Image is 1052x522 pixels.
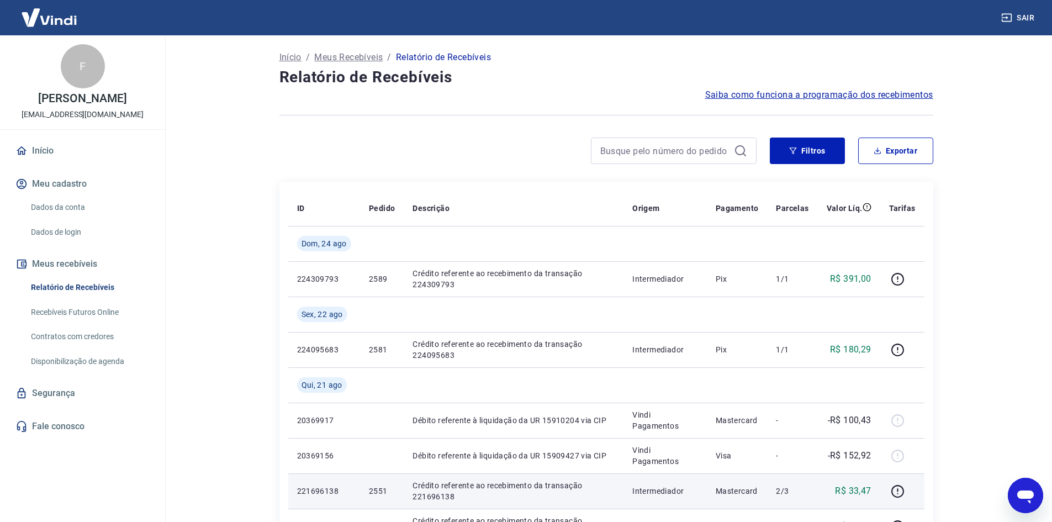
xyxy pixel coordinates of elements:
[716,273,759,284] p: Pix
[27,350,152,373] a: Disponibilização de agenda
[413,203,450,214] p: Descrição
[413,339,615,361] p: Crédito referente ao recebimento da transação 224095683
[828,449,871,462] p: -R$ 152,92
[369,486,395,497] p: 2551
[770,138,845,164] button: Filtros
[776,486,808,497] p: 2/3
[835,484,871,498] p: R$ 33,47
[297,450,351,461] p: 20369156
[13,381,152,405] a: Segurança
[632,344,698,355] p: Intermediador
[858,138,933,164] button: Exportar
[396,51,491,64] p: Relatório de Recebíveis
[716,486,759,497] p: Mastercard
[27,196,152,219] a: Dados da conta
[716,344,759,355] p: Pix
[830,272,871,286] p: R$ 391,00
[27,301,152,324] a: Recebíveis Futuros Online
[716,450,759,461] p: Visa
[38,93,126,104] p: [PERSON_NAME]
[600,143,729,159] input: Busque pelo número do pedido
[632,409,698,431] p: Vindi Pagamentos
[413,415,615,426] p: Débito referente à liquidação da UR 15910204 via CIP
[705,88,933,102] a: Saiba como funciona a programação dos recebimentos
[889,203,916,214] p: Tarifas
[413,268,615,290] p: Crédito referente ao recebimento da transação 224309793
[297,415,351,426] p: 20369917
[13,414,152,439] a: Fale conosco
[632,203,659,214] p: Origem
[413,480,615,502] p: Crédito referente ao recebimento da transação 221696138
[13,1,85,34] img: Vindi
[27,221,152,244] a: Dados de login
[776,344,808,355] p: 1/1
[776,415,808,426] p: -
[279,66,933,88] h4: Relatório de Recebíveis
[369,203,395,214] p: Pedido
[61,44,105,88] div: F
[632,273,698,284] p: Intermediador
[302,238,347,249] span: Dom, 24 ago
[13,139,152,163] a: Início
[632,486,698,497] p: Intermediador
[314,51,383,64] a: Meus Recebíveis
[302,309,343,320] span: Sex, 22 ago
[302,379,342,391] span: Qui, 21 ago
[827,203,863,214] p: Valor Líq.
[297,486,351,497] p: 221696138
[27,325,152,348] a: Contratos com credores
[22,109,144,120] p: [EMAIL_ADDRESS][DOMAIN_NAME]
[369,344,395,355] p: 2581
[1008,478,1043,513] iframe: Botão para abrir a janela de mensagens
[387,51,391,64] p: /
[297,203,305,214] p: ID
[632,445,698,467] p: Vindi Pagamentos
[776,450,808,461] p: -
[716,415,759,426] p: Mastercard
[716,203,759,214] p: Pagamento
[828,414,871,427] p: -R$ 100,43
[306,51,310,64] p: /
[297,273,351,284] p: 224309793
[27,276,152,299] a: Relatório de Recebíveis
[297,344,351,355] p: 224095683
[13,252,152,276] button: Meus recebíveis
[369,273,395,284] p: 2589
[413,450,615,461] p: Débito referente à liquidação da UR 15909427 via CIP
[776,203,808,214] p: Parcelas
[776,273,808,284] p: 1/1
[279,51,302,64] a: Início
[999,8,1039,28] button: Sair
[13,172,152,196] button: Meu cadastro
[830,343,871,356] p: R$ 180,29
